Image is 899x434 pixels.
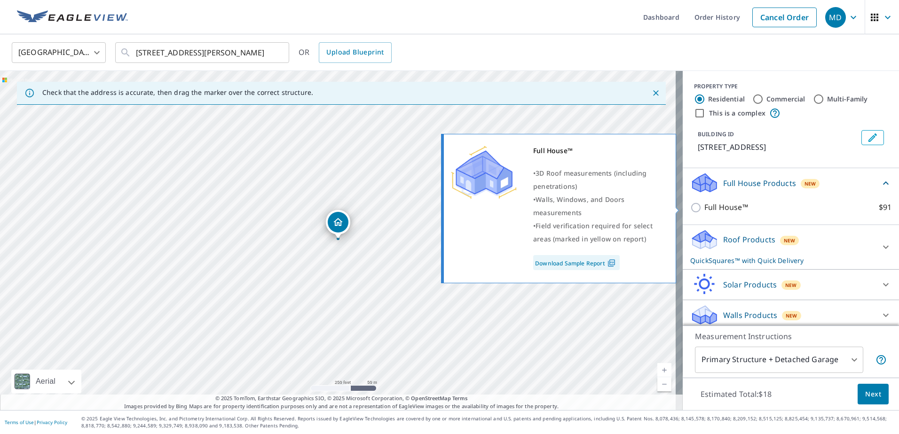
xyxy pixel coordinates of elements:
[299,42,392,63] div: OR
[12,39,106,66] div: [GEOGRAPHIC_DATA]
[861,130,884,145] button: Edit building 1
[693,384,779,404] p: Estimated Total: $18
[533,221,653,243] span: Field verification required for select areas (marked in yellow on report)
[533,144,664,157] div: Full House™
[533,255,620,270] a: Download Sample Report
[825,7,846,28] div: MD
[698,141,858,153] p: [STREET_ADDRESS]
[827,94,868,104] label: Multi-Family
[875,354,887,365] span: Your report will include the primary structure and a detached garage if one exists.
[858,384,889,405] button: Next
[215,395,468,403] span: © 2025 TomTom, Earthstar Geographics SIO, © 2025 Microsoft Corporation, ©
[698,130,734,138] p: BUILDING ID
[690,304,891,326] div: Walls ProductsNew
[5,419,34,426] a: Terms of Use
[695,331,887,342] p: Measurement Instructions
[694,82,888,91] div: PROPERTY TYPE
[650,87,662,99] button: Close
[533,219,664,246] div: •
[690,273,891,296] div: Solar ProductsNew
[11,370,81,393] div: Aerial
[319,42,391,63] a: Upload Blueprint
[784,237,796,244] span: New
[136,39,270,66] input: Search by address or latitude-longitude
[81,415,894,429] p: © 2025 Eagle View Technologies, Inc. and Pictometry International Corp. All Rights Reserved. Repo...
[37,419,67,426] a: Privacy Policy
[411,395,450,402] a: OpenStreetMap
[865,388,881,400] span: Next
[533,193,664,219] div: •
[690,229,891,265] div: Roof ProductsNewQuickSquares™ with Quick Delivery
[786,312,797,319] span: New
[326,46,384,58] span: Upload Blueprint
[709,108,765,118] label: This is a complex
[785,281,797,289] span: New
[326,210,350,239] div: Dropped pin, building 1, Residential property, 1409 Bentley Dr Warrington, PA 18976
[451,144,517,201] img: Premium
[766,94,805,104] label: Commercial
[690,256,875,265] p: QuickSquares™ with Quick Delivery
[723,279,777,290] p: Solar Products
[5,419,67,425] p: |
[452,395,468,402] a: Terms
[704,201,748,213] p: Full House™
[804,180,816,187] span: New
[42,88,313,97] p: Check that the address is accurate, then drag the marker over the correct structure.
[657,363,671,377] a: Current Level 17, Zoom In
[695,347,863,373] div: Primary Structure + Detached Garage
[708,94,745,104] label: Residential
[657,377,671,391] a: Current Level 17, Zoom Out
[533,169,647,191] span: 3D Roof measurements (including penetrations)
[723,234,775,245] p: Roof Products
[879,201,891,213] p: $91
[752,8,817,27] a: Cancel Order
[533,195,624,217] span: Walls, Windows, and Doors measurements
[17,10,128,24] img: EV Logo
[723,178,796,189] p: Full House Products
[690,172,891,194] div: Full House ProductsNew
[605,259,618,267] img: Pdf Icon
[533,167,664,193] div: •
[723,310,777,321] p: Walls Products
[33,370,58,393] div: Aerial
